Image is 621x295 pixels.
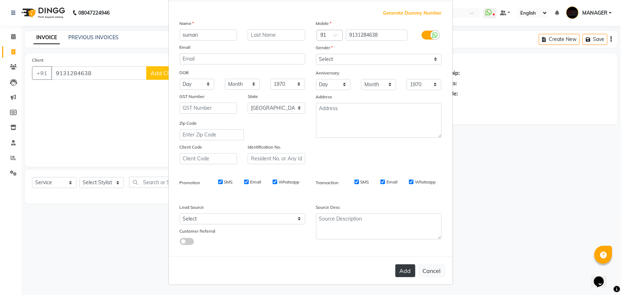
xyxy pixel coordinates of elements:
[395,264,415,277] button: Add
[180,103,237,114] input: GST Number
[180,129,244,140] input: Enter Zip Code
[180,144,202,150] label: Client Code
[224,179,233,185] label: SMS
[180,93,205,100] label: GST Number
[248,153,305,164] input: Resident No. or Any Id
[383,10,442,17] span: Generate Dummy Number
[316,94,332,100] label: Address
[180,204,204,211] label: Lead Source
[180,120,197,126] label: Zip Code
[316,45,333,51] label: Gender
[316,180,339,186] label: Transaction
[316,204,341,211] label: Source Desc
[279,179,299,185] label: Whatsapp
[316,70,340,76] label: Anniversary
[386,179,398,185] label: Email
[248,30,305,41] input: Last Name
[591,266,614,288] iframe: chat widget
[346,30,407,41] input: Mobile
[180,53,305,64] input: Email
[180,20,194,27] label: Name
[316,20,332,27] label: Mobile
[180,228,216,234] label: Customer Referral
[180,69,189,76] label: DOB
[180,180,200,186] label: Promotion
[180,44,191,51] label: Email
[180,153,237,164] input: Client Code
[418,264,446,278] button: Cancel
[248,144,281,150] label: Identification No.
[361,179,369,185] label: SMS
[248,93,258,100] label: State
[415,179,436,185] label: Whatsapp
[180,30,237,41] input: First Name
[250,179,261,185] label: Email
